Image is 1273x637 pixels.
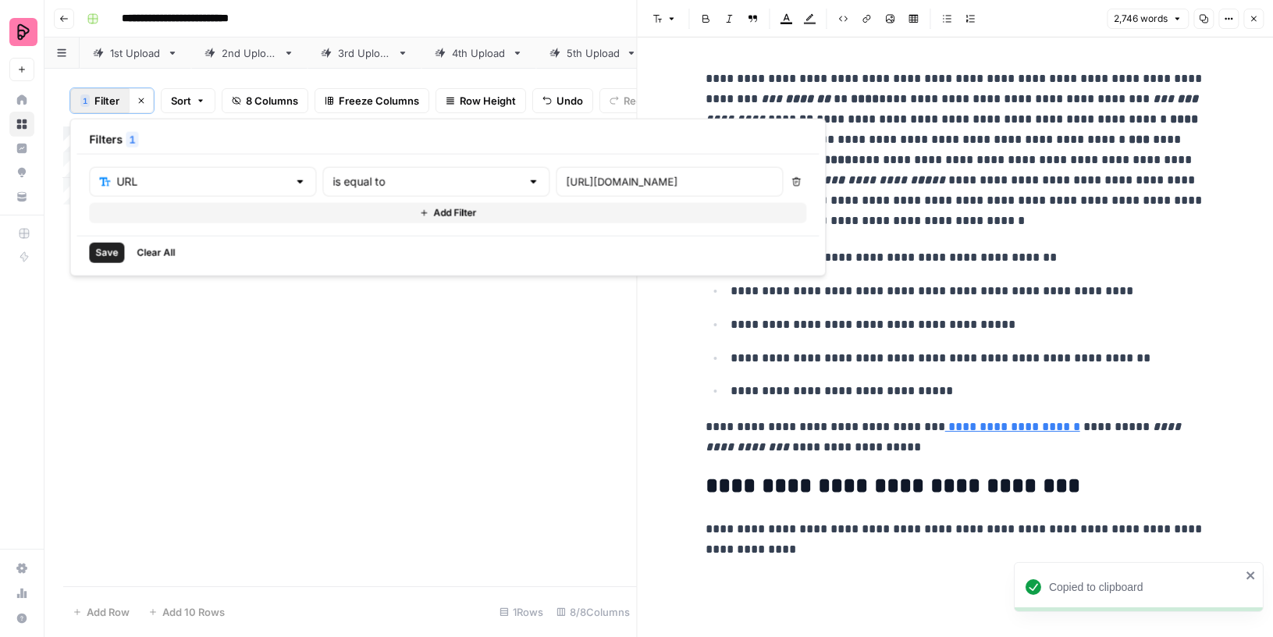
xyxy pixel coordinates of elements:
span: Save [95,246,118,260]
span: Clear All [137,246,175,260]
span: Add 10 Rows [162,604,225,620]
a: 1st Upload [80,37,191,69]
a: Settings [9,556,34,581]
a: 5th Upload [536,37,650,69]
span: 8 Columns [246,93,298,109]
a: 2nd Upload [191,37,308,69]
a: Opportunities [9,160,34,185]
button: Help + Support [9,606,34,631]
button: close [1246,569,1257,582]
button: Sort [161,88,215,113]
span: Row Height [460,93,516,109]
div: 1 [80,94,90,107]
input: URL [116,174,287,190]
div: 5th Upload [567,45,620,61]
div: 3rd Upload [338,45,391,61]
div: 8/8 Columns [550,600,637,625]
button: Undo [532,88,593,113]
span: Filter [94,93,119,109]
a: Your Data [9,184,34,209]
button: 2,746 words [1107,9,1189,29]
div: 4th Upload [452,45,506,61]
a: 4th Upload [421,37,536,69]
button: Row Height [436,88,526,113]
a: Browse [9,112,34,137]
a: Usage [9,581,34,606]
a: Insights [9,136,34,161]
button: 8 Columns [222,88,308,113]
span: Undo [556,93,583,109]
input: is equal to [332,174,521,190]
a: 3rd Upload [308,37,421,69]
span: 2,746 words [1114,12,1168,26]
div: 1Filter [69,119,826,276]
span: Redo [624,93,649,109]
div: Filters [76,126,819,155]
button: Add Filter [89,203,806,223]
span: Freeze Columns [339,93,419,109]
button: Redo [599,88,659,113]
button: Workspace: Preply [9,12,34,52]
button: Freeze Columns [315,88,429,113]
button: Clear All [130,243,181,263]
a: Home [9,87,34,112]
div: 2nd Upload [222,45,277,61]
button: Add Row [63,600,139,625]
span: Sort [171,93,191,109]
button: 1Filter [70,88,129,113]
div: 1 [126,132,138,148]
div: 1 Rows [493,600,550,625]
span: 1 [83,94,87,107]
span: 1 [129,132,135,148]
div: 1st Upload [110,45,161,61]
button: Save [89,243,124,263]
span: Add Row [87,604,130,620]
span: Add Filter [433,206,476,220]
button: Add 10 Rows [139,600,234,625]
img: Preply Logo [9,18,37,46]
div: Copied to clipboard [1049,579,1241,595]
